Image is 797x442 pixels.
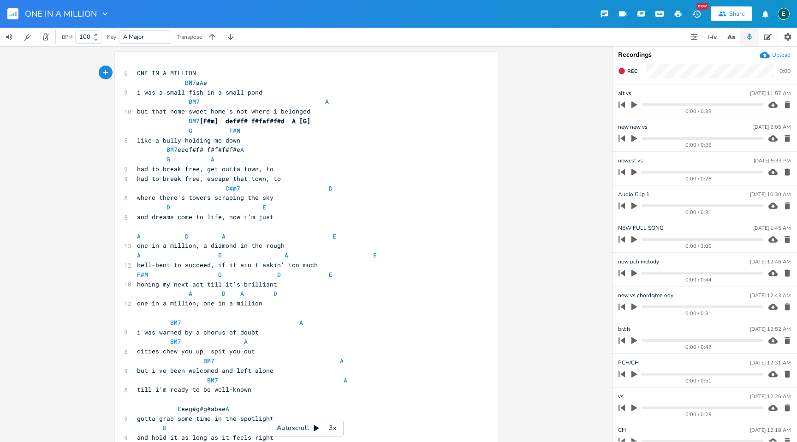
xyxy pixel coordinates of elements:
[634,176,763,181] div: 0:00 / 0:28
[754,158,791,163] div: [DATE] 5:33 PM
[203,357,214,365] span: BM7
[123,33,144,41] span: A Major
[189,117,200,125] span: BM7
[277,270,281,279] span: D
[163,424,167,432] span: D
[200,117,310,125] span: [F#m] def#f# f#faf#f#d A [G]
[137,213,274,221] span: and dreams come to life, now i'm just
[618,123,648,131] span: new new vs
[137,280,277,288] span: honing my next act till it's brilliant
[170,318,181,327] span: BM7
[137,433,274,442] span: and hold it as long as it feels right
[299,318,303,327] span: A
[137,232,141,240] span: A
[618,291,673,300] span: new vs chords/melody
[634,378,763,383] div: 0:00 / 0:51
[137,136,240,144] span: like a bully holding me down
[262,203,266,211] span: E
[618,358,639,367] span: PCH/CH
[200,78,203,87] span: A
[170,337,181,346] span: BM7
[62,35,72,40] div: BPM
[229,126,240,135] span: F#M
[226,184,240,192] span: C#m7
[687,6,706,22] button: New
[285,251,288,259] span: A
[25,10,97,18] span: ONE IN A MILLION
[137,107,310,115] span: but that home sweet home's not where i belonged
[185,232,189,240] span: D
[753,125,791,130] div: [DATE] 2:05 AM
[618,52,791,58] div: Recordings
[137,270,148,279] span: F#M
[329,270,333,279] span: E
[750,293,791,298] div: [DATE] 12:43 AM
[772,51,791,59] div: Upload
[618,224,664,233] span: NEW FULL SONG
[753,226,791,231] div: [DATE] 1:45 AM
[189,289,192,298] span: A
[167,145,178,154] span: BM7
[750,428,791,433] div: [DATE] 12:18 AM
[137,193,274,202] span: where there's towers scraping the sky
[344,376,347,384] span: A
[779,68,791,74] div: 0:00
[627,68,637,75] span: Rec
[750,259,791,264] div: [DATE] 12:46 AM
[778,8,790,20] div: edenmusic
[137,261,318,269] span: hell-bent to succeed, if it ain't askin' too much
[211,155,214,163] span: A
[137,88,262,96] span: i was a small fish in a small pond
[240,145,244,154] span: A
[189,126,192,135] span: G
[244,337,248,346] span: A
[218,270,222,279] span: G
[269,420,344,436] div: Autoscroll
[226,405,229,413] span: A
[137,405,229,413] span: eeg#g#g#abae
[137,251,141,259] span: A
[137,241,285,250] span: one in a million, a diamond in the rough
[240,289,244,298] span: A
[325,97,329,106] span: A
[137,385,251,394] span: till i'm ready to be well-known
[137,165,274,173] span: had to break free, get outta town, to
[333,232,336,240] span: E
[207,376,218,384] span: BM7
[137,69,196,77] span: ONE IN A MILLION
[618,392,624,401] span: vs
[137,414,274,423] span: gotta grab some time in the spotlight
[137,299,262,307] span: one in a million, one in a million
[218,251,222,259] span: D
[618,190,649,199] span: Audio Clip 1
[634,311,763,316] div: 0:00 / 0:31
[729,10,745,18] div: Share
[634,277,763,282] div: 0:00 / 0:44
[185,78,196,87] span: BM7
[614,64,641,78] button: Rec
[222,232,226,240] span: A
[618,257,659,266] span: new pch melody
[167,203,170,211] span: D
[750,360,791,365] div: [DATE] 12:31 AM
[329,184,333,192] span: D
[340,357,344,365] span: A
[137,145,244,154] span: eeef#f# f#f#f#f#e
[167,155,170,163] span: G
[618,426,626,435] span: CH
[750,394,791,399] div: [DATE] 12:26 AM
[373,251,377,259] span: E
[760,50,791,60] button: Upload
[696,3,708,10] div: New
[634,210,763,215] div: 0:00 / 0:31
[177,34,202,40] div: Transpose
[137,347,255,355] span: cities chew you up, spit you out
[222,289,226,298] span: D
[189,97,200,106] span: BM7
[137,78,207,87] span: a e
[750,192,791,197] div: [DATE] 10:30 AM
[750,327,791,332] div: [DATE] 12:52 AM
[137,174,281,183] span: had to break free, escape that town, to
[634,244,763,249] div: 0:00 / 3:00
[178,405,181,413] span: E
